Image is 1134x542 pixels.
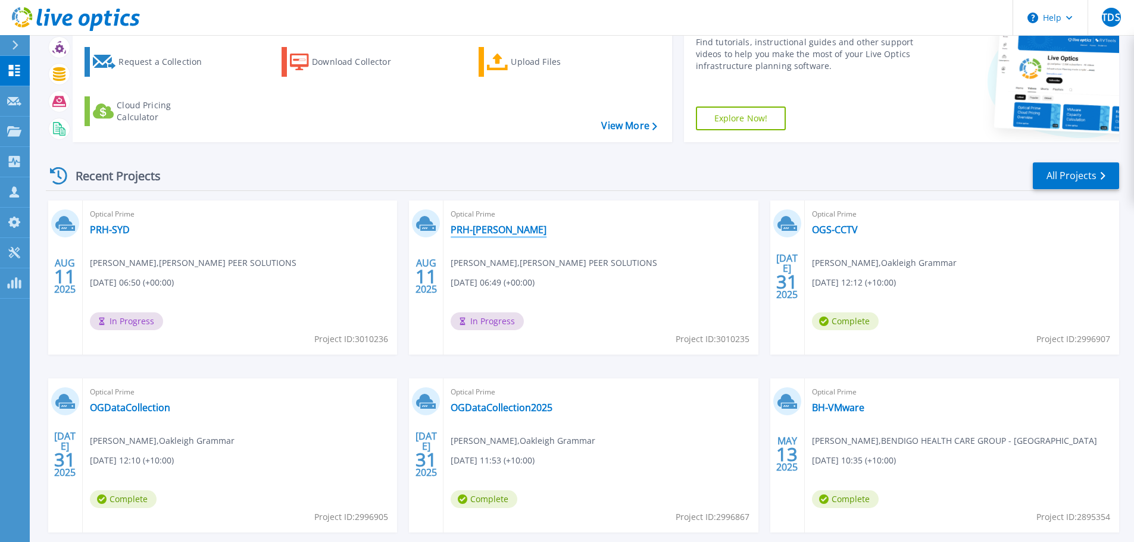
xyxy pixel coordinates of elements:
[812,434,1097,447] span: [PERSON_NAME] , BENDIGO HEALTH CARE GROUP - [GEOGRAPHIC_DATA]
[416,271,437,281] span: 11
[676,333,749,346] span: Project ID: 3010235
[451,434,595,447] span: [PERSON_NAME] , Oakleigh Grammar
[314,333,388,346] span: Project ID: 3010236
[312,50,407,74] div: Download Collector
[451,402,552,413] a: OGDataCollection2025
[812,312,879,330] span: Complete
[812,256,957,270] span: [PERSON_NAME] , Oakleigh Grammar
[696,36,918,72] div: Find tutorials, instructional guides and other support videos to help you make the most of your L...
[812,490,879,508] span: Complete
[282,47,414,77] a: Download Collector
[451,256,657,270] span: [PERSON_NAME] , [PERSON_NAME] PEER SOLUTIONS
[54,271,76,281] span: 11
[46,161,177,190] div: Recent Projects
[511,50,606,74] div: Upload Files
[812,386,1112,399] span: Optical Prime
[90,402,170,413] a: OGDataCollection
[90,208,390,221] span: Optical Prime
[90,386,390,399] span: Optical Prime
[812,454,896,467] span: [DATE] 10:35 (+10:00)
[451,490,517,508] span: Complete
[54,255,76,298] div: AUG 2025
[90,490,157,508] span: Complete
[85,47,217,77] a: Request a Collection
[776,255,798,298] div: [DATE] 2025
[415,433,438,476] div: [DATE] 2025
[90,454,174,467] span: [DATE] 12:10 (+10:00)
[479,47,611,77] a: Upload Files
[451,276,535,289] span: [DATE] 06:49 (+00:00)
[85,96,217,126] a: Cloud Pricing Calculator
[451,224,546,236] a: PRH-[PERSON_NAME]
[117,99,212,123] div: Cloud Pricing Calculator
[118,50,214,74] div: Request a Collection
[54,433,76,476] div: [DATE] 2025
[90,276,174,289] span: [DATE] 06:50 (+00:00)
[451,386,751,399] span: Optical Prime
[776,277,798,287] span: 31
[416,455,437,465] span: 31
[776,433,798,476] div: MAY 2025
[90,434,235,447] span: [PERSON_NAME] , Oakleigh Grammar
[1033,162,1119,189] a: All Projects
[451,312,524,330] span: In Progress
[812,224,858,236] a: OGS-CCTV
[812,208,1112,221] span: Optical Prime
[1036,510,1110,524] span: Project ID: 2895354
[415,255,438,298] div: AUG 2025
[451,208,751,221] span: Optical Prime
[314,510,388,524] span: Project ID: 2996905
[1102,12,1120,22] span: TDS
[451,454,535,467] span: [DATE] 11:53 (+10:00)
[54,455,76,465] span: 31
[90,224,130,236] a: PRH-SYD
[90,312,163,330] span: In Progress
[812,402,864,413] a: BH-VMware
[1036,333,1110,346] span: Project ID: 2996907
[696,106,786,130] a: Explore Now!
[676,510,749,524] span: Project ID: 2996867
[776,449,798,459] span: 13
[90,256,296,270] span: [PERSON_NAME] , [PERSON_NAME] PEER SOLUTIONS
[812,276,896,289] span: [DATE] 12:12 (+10:00)
[601,120,657,131] a: View More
